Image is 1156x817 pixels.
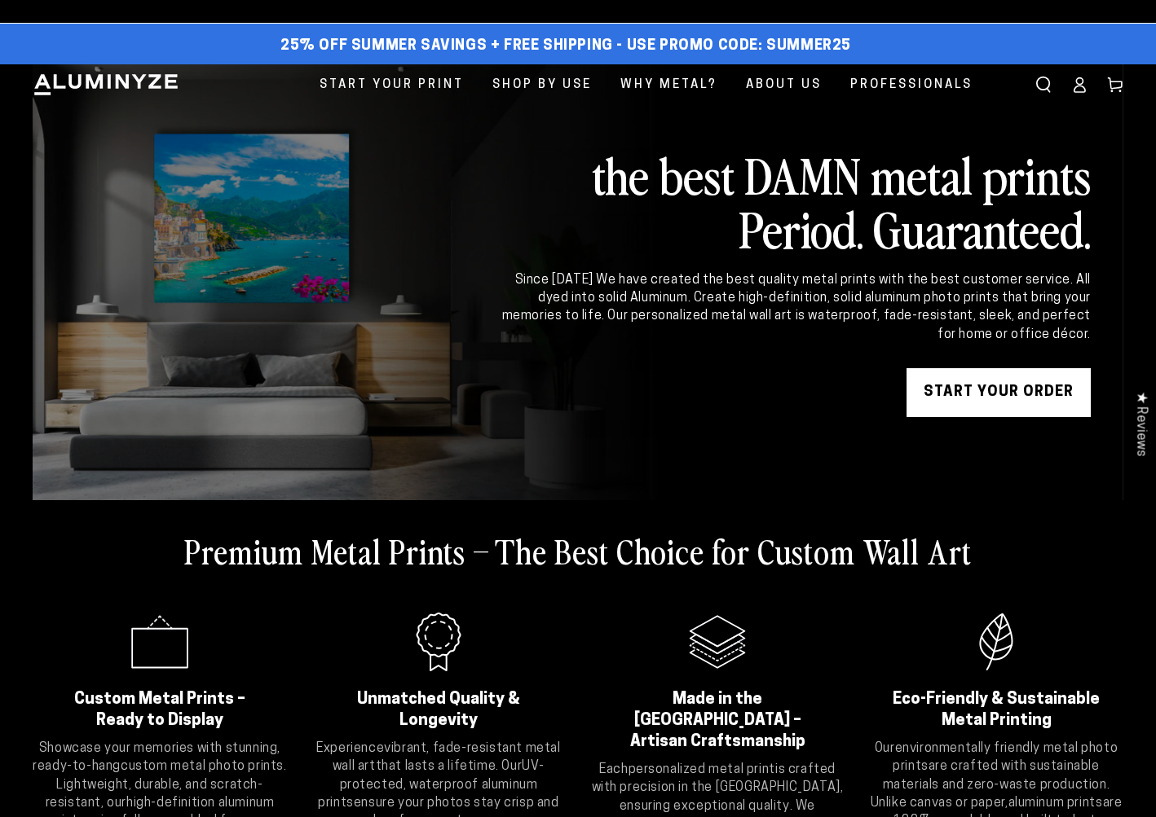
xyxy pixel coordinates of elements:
img: Aluminyze [33,72,179,97]
strong: personalized metal print [629,763,775,776]
summary: Search our site [1026,67,1061,103]
a: About Us [734,64,834,106]
h2: Made in the [GEOGRAPHIC_DATA] – Artisan Craftsmanship [611,689,824,753]
span: Why Metal? [620,74,717,96]
span: Start Your Print [320,74,464,96]
a: Professionals [838,64,985,106]
h2: the best DAMN metal prints Period. Guaranteed. [499,147,1091,255]
strong: UV-protected, waterproof aluminum prints [318,760,545,810]
strong: vibrant, fade-resistant metal wall art [333,742,561,773]
span: 25% off Summer Savings + Free Shipping - Use Promo Code: SUMMER25 [280,37,851,55]
strong: aluminum prints [1008,797,1103,810]
a: Shop By Use [480,64,604,106]
a: Start Your Print [307,64,476,106]
div: Since [DATE] We have created the best quality metal prints with the best customer service. All dy... [499,271,1091,345]
span: Professionals [850,74,973,96]
a: START YOUR Order [907,368,1091,417]
strong: environmentally friendly metal photo prints [893,742,1118,773]
h2: Custom Metal Prints – Ready to Display [53,689,267,731]
span: About Us [746,74,822,96]
h2: Premium Metal Prints – The Best Choice for Custom Wall Art [184,529,972,572]
a: Why Metal? [608,64,730,106]
h2: Unmatched Quality & Longevity [332,689,545,731]
h2: Eco-Friendly & Sustainable Metal Printing [889,689,1103,731]
div: Click to open Judge.me floating reviews tab [1125,379,1156,469]
strong: custom metal photo prints [121,760,284,773]
span: Shop By Use [492,74,592,96]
